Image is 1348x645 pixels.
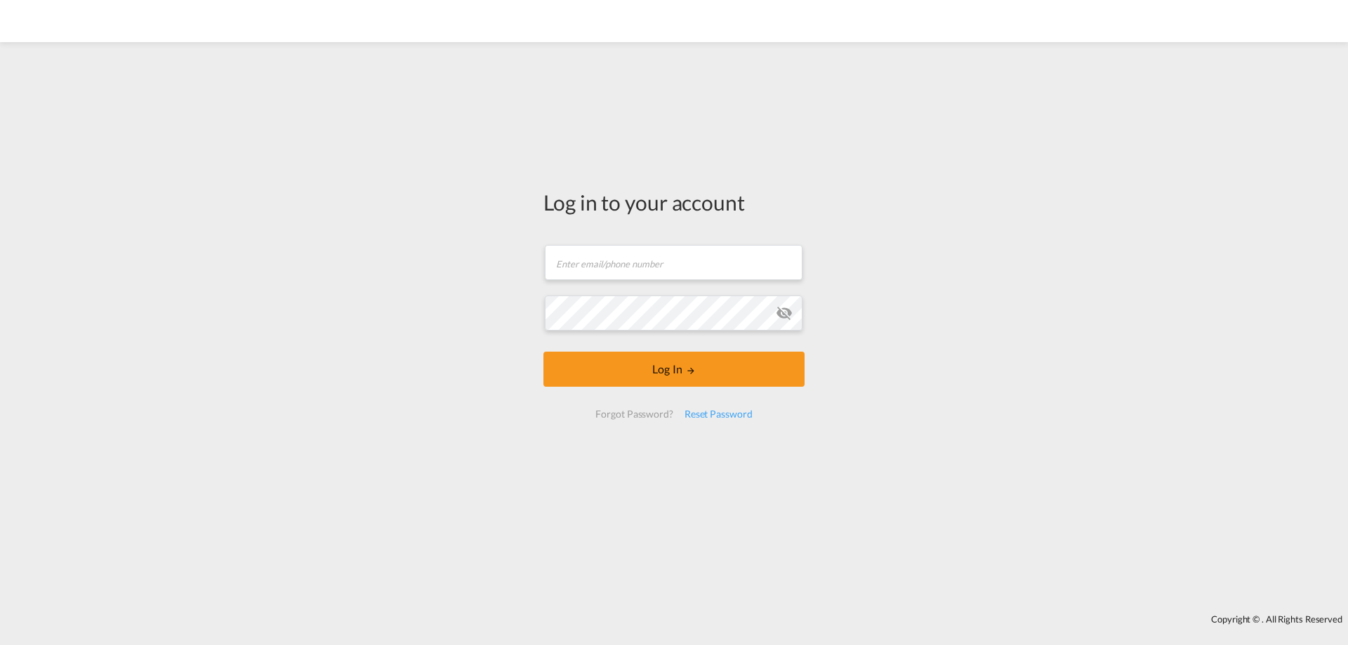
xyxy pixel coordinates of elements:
button: LOGIN [543,352,805,387]
input: Enter email/phone number [545,245,802,280]
md-icon: icon-eye-off [776,305,793,321]
div: Reset Password [679,401,758,427]
div: Forgot Password? [590,401,678,427]
div: Log in to your account [543,187,805,217]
